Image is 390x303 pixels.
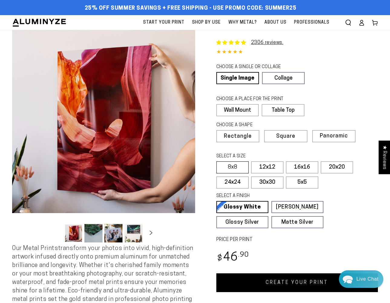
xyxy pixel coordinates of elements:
[320,133,348,139] span: Panoramic
[192,19,221,26] span: Shop By Use
[286,161,318,173] label: 16x16
[216,48,378,57] div: 4.85 out of 5.0 stars
[216,252,249,264] bdi: 46
[276,134,295,139] span: Square
[40,183,89,192] a: Leave A Message
[69,9,85,25] img: Helga
[216,176,249,189] label: 24x24
[216,236,378,243] label: PRICE PER PRINT
[262,104,304,116] label: Table Top
[46,174,82,177] span: We run on
[216,201,268,213] a: Glossy White
[271,216,323,228] a: Matte Silver
[216,193,311,199] legend: SELECT A FINISH
[85,5,297,12] span: 25% off Summer Savings + Free Shipping - Use Promo Code: SUMMER25
[49,226,63,240] button: Slide left
[57,9,72,25] img: John
[321,161,353,173] label: 20x20
[238,252,249,259] sup: .90
[12,18,67,27] img: Aluminyze
[124,224,143,242] button: Load image 4 in gallery view
[339,270,383,288] div: Chat widget toggle
[251,161,283,173] label: 12x12
[140,15,188,30] a: Start Your Print
[216,216,268,228] a: Glossy Silver
[228,19,257,26] span: Why Metal?
[44,9,60,25] img: Marie J
[216,104,259,116] label: Wall Mount
[356,270,379,288] div: Contact Us Directly
[286,176,318,189] label: 5x5
[251,176,283,189] label: 30x30
[294,19,329,26] span: Professionals
[225,15,260,30] a: Why Metal?
[251,40,283,45] a: 2306 reviews.
[216,161,249,173] label: 8x8
[264,19,287,26] span: About Us
[216,153,311,160] legend: SELECT A SIZE
[342,16,355,29] summary: Search our site
[84,224,103,242] button: Load image 2 in gallery view
[216,72,259,84] a: Single Image
[45,30,83,35] span: Away until [DATE]
[216,122,300,129] legend: CHOOSE A SHAPE
[216,64,299,71] legend: CHOOSE A SINGLE OR COLLAGE
[291,15,333,30] a: Professionals
[216,96,299,103] legend: CHOOSE A PLACE FOR THE PRINT
[271,201,323,213] a: [PERSON_NAME]
[104,224,123,242] button: Load image 3 in gallery view
[379,140,390,174] div: Click to open Judge.me floating reviews tab
[65,173,82,177] span: Re:amaze
[143,19,185,26] span: Start Your Print
[144,226,158,240] button: Slide right
[189,15,224,30] a: Shop By Use
[261,15,290,30] a: About Us
[217,255,222,263] span: $
[262,72,305,84] a: Collage
[64,224,83,242] button: Load image 1 in gallery view
[216,273,378,292] a: CREATE YOUR PRINT
[12,30,195,244] media-gallery: Gallery Viewer
[224,134,252,139] span: Rectangle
